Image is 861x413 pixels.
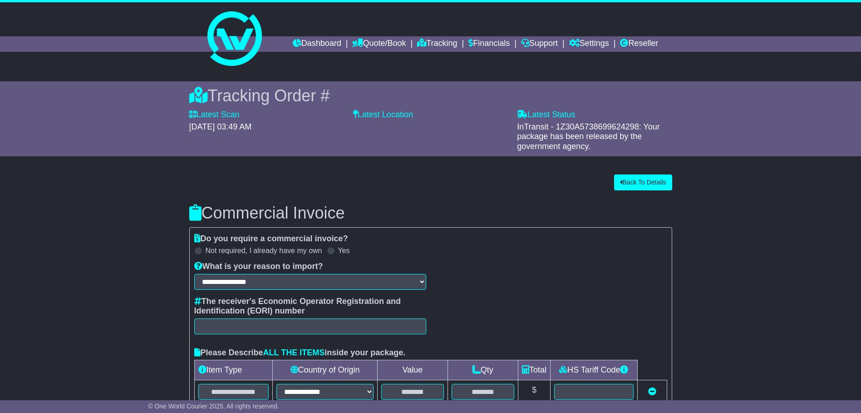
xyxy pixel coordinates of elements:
label: Do you require a commercial invoice? [194,234,348,244]
label: Latest Scan [189,110,240,120]
td: HS Tariff Code [550,360,637,380]
label: The receiver's Economic Operator Registration and Identification (EORI) number [194,297,426,316]
a: Financials [468,36,510,52]
a: Remove this item [648,387,656,396]
a: Dashboard [293,36,341,52]
label: Please Describe inside your package. [194,348,406,358]
span: InTransit - 1Z30A5738699624298: Your package has been released by the government agency. [517,122,660,151]
a: Settings [569,36,609,52]
span: ALL THE ITEMS [263,348,325,357]
label: Latest Location [353,110,413,120]
label: What is your reason to import? [194,262,323,272]
td: Item Type [194,360,272,380]
label: Latest Status [517,110,575,120]
td: Value [378,360,448,380]
label: Not required, I already have my own [206,246,322,255]
a: Tracking [417,36,457,52]
div: Tracking Order # [189,86,672,105]
button: Back To Details [614,174,672,190]
a: Reseller [620,36,658,52]
label: Yes [338,246,350,255]
td: Qty [448,360,518,380]
a: Quote/Book [352,36,406,52]
a: Support [521,36,558,52]
h3: Commercial Invoice [189,204,672,222]
td: $ [518,380,550,404]
td: Total [518,360,550,380]
span: [DATE] 03:49 AM [189,122,252,131]
span: © One World Courier 2025. All rights reserved. [148,403,279,410]
td: Country of Origin [272,360,377,380]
